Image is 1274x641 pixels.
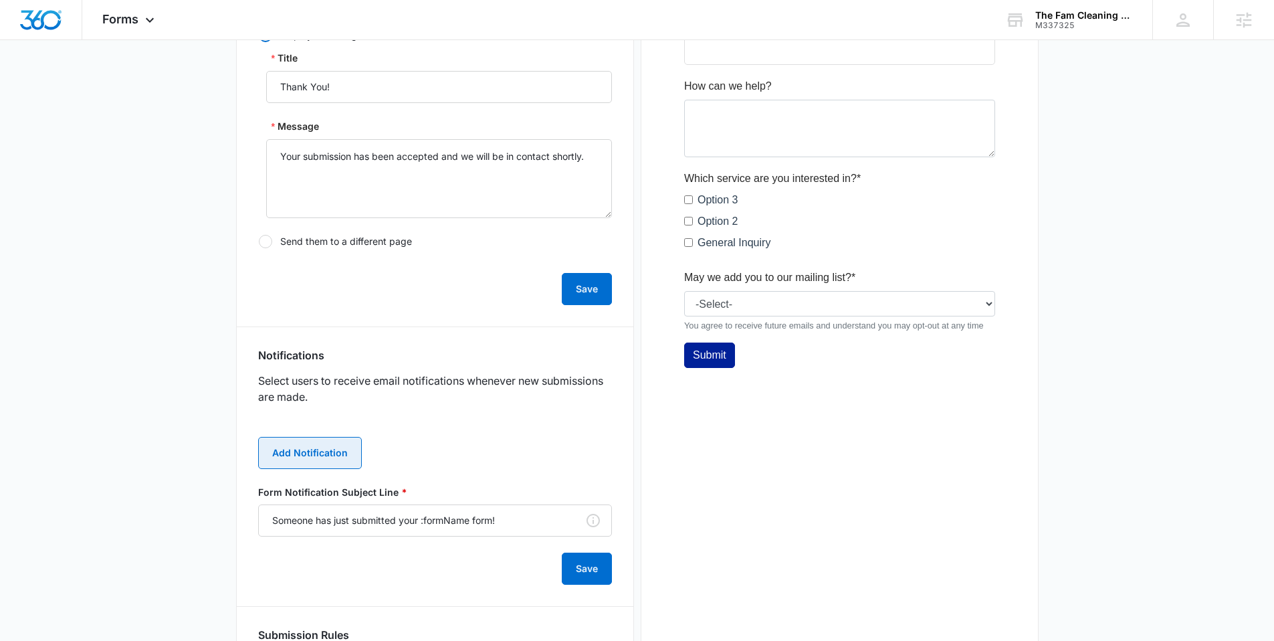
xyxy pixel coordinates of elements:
label: Option 2 [13,360,54,376]
textarea: Message [266,139,612,218]
button: Save [562,553,612,585]
label: Option 3 [13,339,54,355]
input: Title [266,71,612,103]
label: General Inquiry [13,381,86,397]
h3: Notifications [258,349,324,362]
label: Send them to a different page [258,234,612,249]
div: account name [1035,10,1133,21]
label: Title [272,51,298,66]
label: Form Notification Subject Line [258,485,612,499]
span: Forms [102,12,138,26]
label: Message [272,119,319,134]
button: Save [562,273,612,305]
div: account id [1035,21,1133,30]
p: Select users to receive email notifications whenever new submissions are made. [258,373,612,405]
button: Add Notification [258,437,362,469]
span: Submit [9,496,42,507]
